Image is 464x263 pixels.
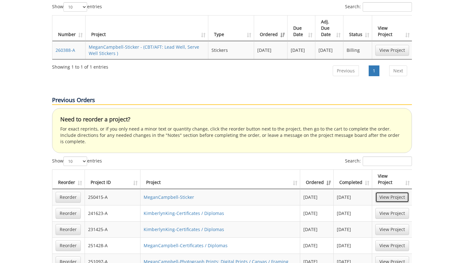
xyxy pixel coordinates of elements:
th: Adj. Due Date: activate to sort column ascending [315,15,343,41]
td: 250415-A [85,189,140,205]
th: Completed: activate to sort column ascending [334,170,372,189]
td: [DATE] [315,41,343,59]
select: Showentries [63,2,87,12]
th: Reorder: activate to sort column ascending [52,170,85,189]
a: View Project [375,192,409,203]
a: View Project [375,240,409,251]
th: Status: activate to sort column ascending [343,15,372,41]
th: Ordered: activate to sort column ascending [254,15,288,41]
a: Reorder [56,208,81,219]
td: [DATE] [334,237,372,254]
a: Previous [333,65,359,76]
th: Due Date: activate to sort column ascending [288,15,316,41]
td: [DATE] [334,189,372,205]
th: Project: activate to sort column ascending [86,15,208,41]
a: 1 [369,65,379,76]
td: [DATE] [288,41,316,59]
th: View Project: activate to sort column ascending [372,170,412,189]
select: Showentries [63,156,87,166]
a: Next [389,65,407,76]
h4: Need to reorder a project? [60,116,404,123]
label: Show entries [52,156,102,166]
a: KimberlynKing-Certificates / Diplomas [144,210,224,216]
td: 251428-A [85,237,140,254]
th: View Project: activate to sort column ascending [372,15,412,41]
td: 231425-A [85,221,140,237]
td: [DATE] [300,237,334,254]
a: View Project [375,45,409,56]
a: 260388-A [56,47,75,53]
p: For exact reprints, or if you only need a minor text or quantity change, click the reorder button... [60,126,404,145]
a: KimberlynKing-Certificates / Diplomas [144,226,224,232]
td: [DATE] [334,221,372,237]
label: Show entries [52,2,102,12]
a: MeganCampbell-Certificates / Diplomas [144,242,228,248]
a: View Project [375,224,409,235]
td: [DATE] [300,221,334,237]
th: Ordered: activate to sort column ascending [300,170,334,189]
a: MeganCampbell-Sticker - (CBT/AFT: Lead Well, Serve Well Stickers ) [89,44,199,56]
div: Showing 1 to 1 of 1 entries [52,61,108,70]
th: Project: activate to sort column ascending [140,170,300,189]
td: [DATE] [300,205,334,221]
td: [DATE] [254,41,288,59]
p: Previous Orders [52,96,412,105]
a: Reorder [56,192,81,203]
td: Stickers [208,41,254,59]
a: Reorder [56,240,81,251]
th: Number: activate to sort column ascending [52,15,86,41]
td: 241623-A [85,205,140,221]
input: Search: [363,2,412,12]
label: Search: [345,156,412,166]
td: [DATE] [300,189,334,205]
a: MeganCampbell-Sticker [144,194,194,200]
a: Reorder [56,224,81,235]
td: Billing [343,41,372,59]
a: View Project [375,208,409,219]
label: Search: [345,2,412,12]
td: [DATE] [334,205,372,221]
th: Type: activate to sort column ascending [208,15,254,41]
th: Project ID: activate to sort column ascending [85,170,140,189]
input: Search: [363,156,412,166]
